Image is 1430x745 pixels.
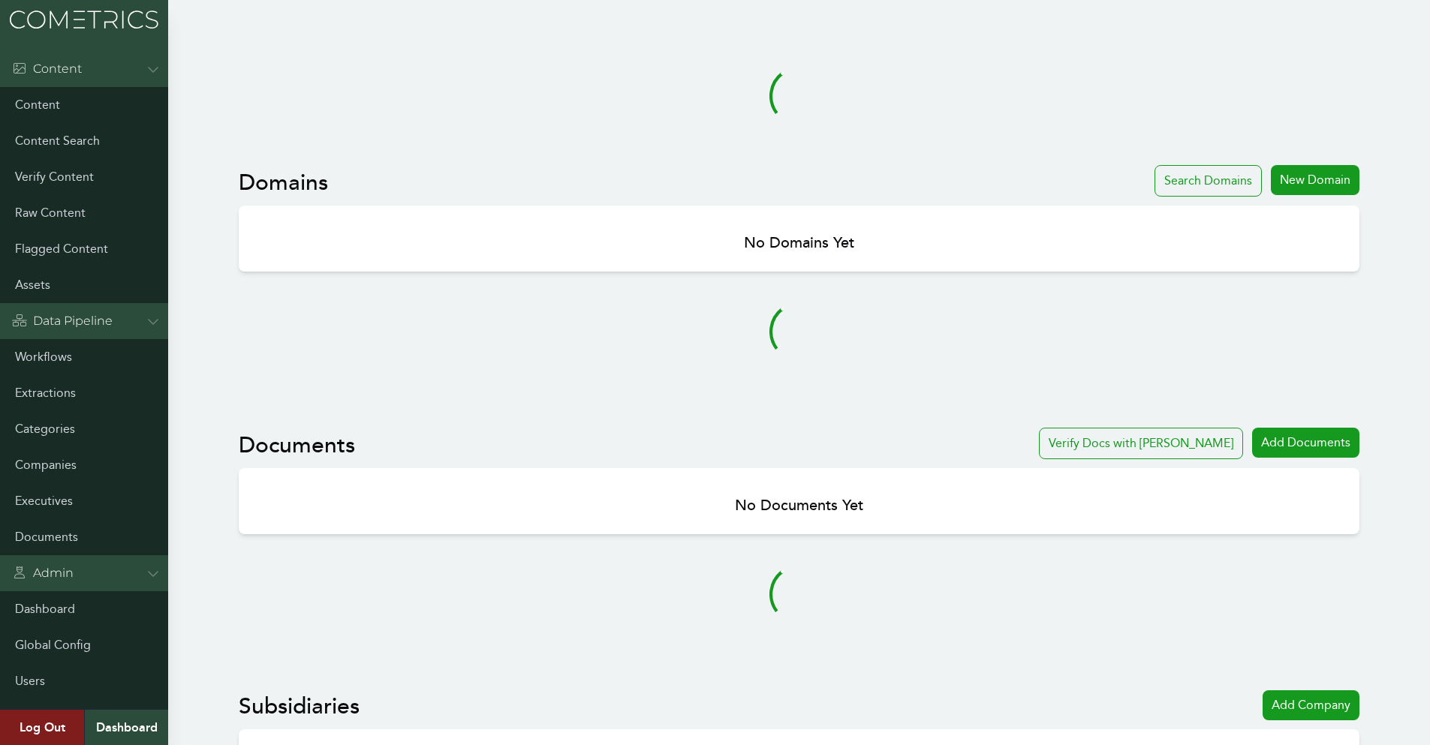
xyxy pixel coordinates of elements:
svg: audio-loading [769,66,829,126]
h2: Domains [239,170,328,197]
div: Content [12,60,82,78]
div: Add Documents [1252,428,1359,458]
div: Add Company [1263,690,1359,720]
div: Search Domains [1155,165,1262,197]
svg: audio-loading [769,302,829,362]
button: Verify Docs with [PERSON_NAME] [1039,428,1243,459]
svg: audio-loading [769,564,829,624]
div: Admin [12,564,74,582]
a: Add Documents [1252,428,1359,459]
div: New Domain [1271,165,1359,195]
h2: Documents [239,432,355,459]
h3: No Documents Yet [251,495,1347,516]
div: Data Pipeline [12,312,113,330]
a: Dashboard [84,710,168,745]
h3: No Domains Yet [251,233,1347,254]
h2: Subsidiaries [239,693,360,720]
